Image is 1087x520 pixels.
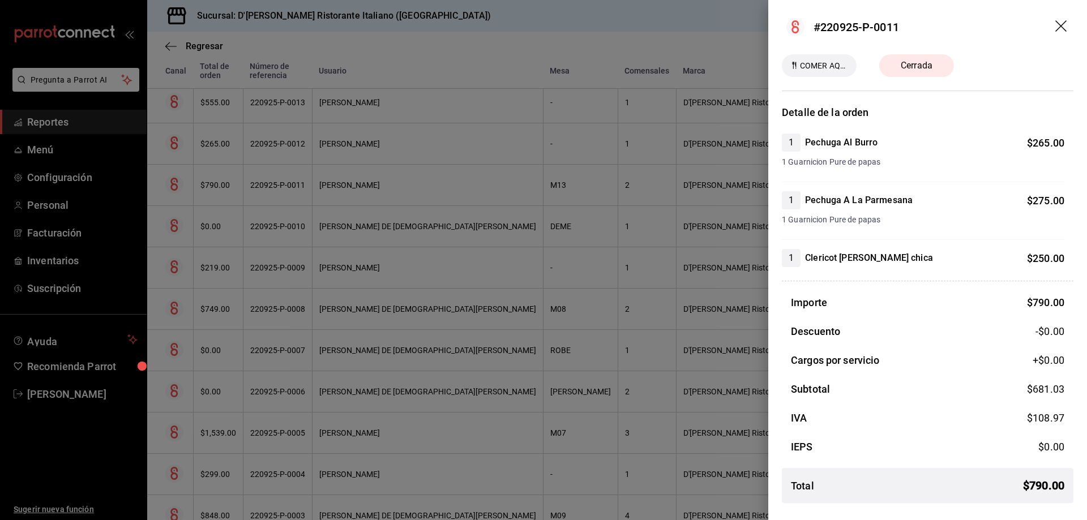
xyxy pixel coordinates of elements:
span: +$ 0.00 [1033,353,1064,368]
h4: Clericot [PERSON_NAME] chica [805,251,933,265]
span: COMER AQUÍ [795,60,852,72]
h4: Pechuga Al Burro [805,136,878,149]
span: -$0.00 [1035,324,1064,339]
h3: Subtotal [791,381,830,397]
span: $ 790.00 [1027,296,1064,308]
span: $ 681.03 [1027,383,1064,395]
span: $ 108.97 [1027,412,1064,424]
h3: IVA [791,410,807,426]
h3: Total [791,478,814,493]
h3: Descuento [791,324,840,339]
span: Cerrada [894,59,939,72]
h4: Pechuga A La Parmesana [805,194,913,207]
button: drag [1055,20,1069,34]
div: #220925-P-0011 [814,19,899,36]
span: 1 [782,136,801,149]
h3: Importe [791,295,827,310]
span: $ 790.00 [1023,477,1064,494]
span: $ 250.00 [1027,252,1064,264]
span: 1 Guarnicion Pure de papas [782,156,1064,168]
span: 1 [782,251,801,265]
h3: Detalle de la orden [782,105,1073,120]
span: 1 Guarnicion Pure de papas [782,214,1064,226]
h3: Cargos por servicio [791,353,880,368]
span: $ 0.00 [1038,441,1064,453]
span: $ 265.00 [1027,137,1064,149]
span: 1 [782,194,801,207]
span: $ 275.00 [1027,195,1064,207]
h3: IEPS [791,439,813,454]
